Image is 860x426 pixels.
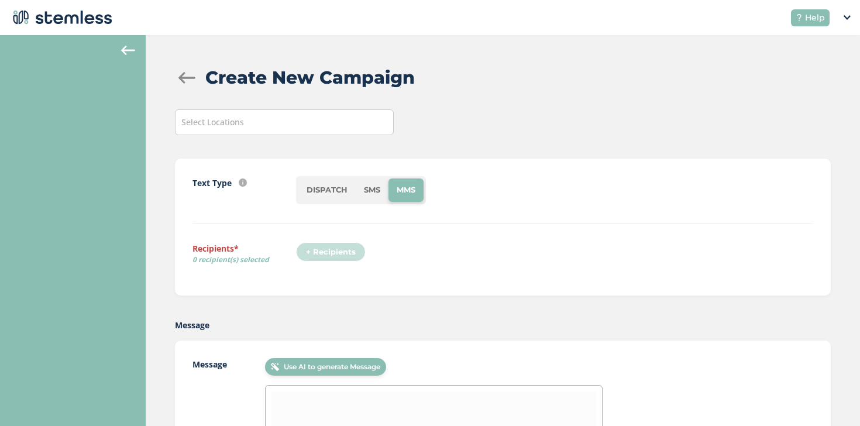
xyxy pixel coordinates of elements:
[175,319,209,331] label: Message
[805,12,825,24] span: Help
[121,46,135,55] img: icon-arrow-back-accent-c549486e.svg
[205,64,415,91] h2: Create New Campaign
[181,116,244,128] span: Select Locations
[9,6,112,29] img: logo-dark-0685b13c.svg
[192,255,296,265] span: 0 recipient(s) selected
[265,358,386,376] button: Use AI to generate Message
[801,370,860,426] iframe: Chat Widget
[284,362,380,372] span: Use AI to generate Message
[192,242,296,269] label: Recipients*
[356,178,388,202] li: SMS
[239,178,247,187] img: icon-info-236977d2.svg
[298,178,356,202] li: DISPATCH
[388,178,424,202] li: MMS
[796,14,803,21] img: icon-help-white-03924b79.svg
[844,15,851,20] img: icon_down-arrow-small-66adaf34.svg
[192,177,232,189] label: Text Type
